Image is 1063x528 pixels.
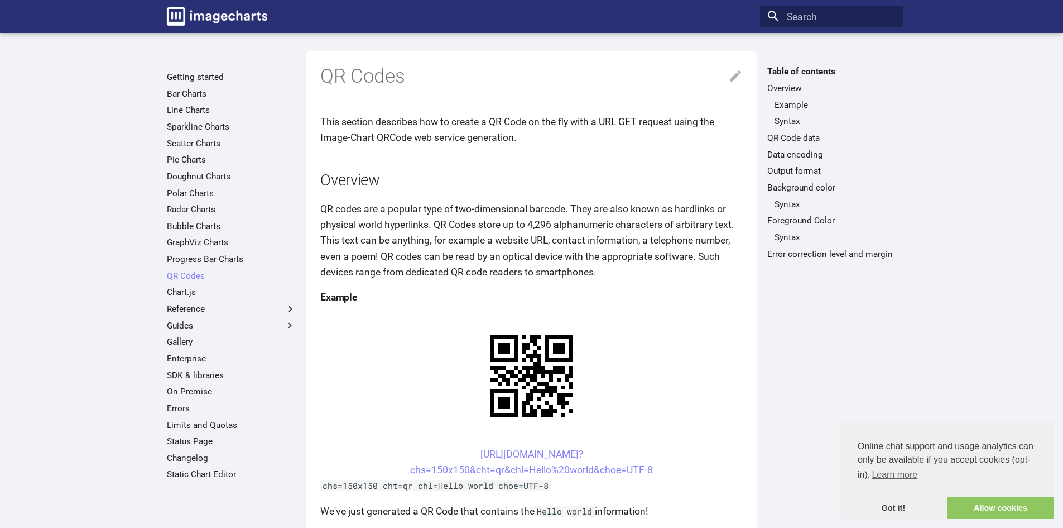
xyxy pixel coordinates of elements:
a: GraphViz Charts [167,237,296,248]
div: cookieconsent [840,422,1054,519]
a: QR Code data [767,132,896,144]
p: We've just generated a QR Code that contains the information! [320,503,743,519]
a: Syntax [775,116,896,127]
span: Online chat support and usage analytics can only be available if you accept cookies (opt-in). [858,440,1036,483]
a: Polar Charts [167,188,296,199]
a: Foreground Color [767,215,896,226]
a: Chart.js [167,287,296,298]
a: Background color [767,182,896,193]
a: Progress Bar Charts [167,254,296,265]
a: learn more about cookies [870,467,919,483]
a: SDK & libraries [167,370,296,381]
a: Enterprise [167,353,296,364]
a: Image-Charts documentation [162,2,272,30]
h4: Example [320,289,743,305]
nav: Table of contents [760,66,903,259]
input: Search [760,6,903,28]
label: Table of contents [760,66,903,77]
a: dismiss cookie message [840,497,947,520]
img: logo [167,7,267,26]
a: Data encoding [767,149,896,160]
a: Static Chart Editor [167,469,296,480]
p: QR codes are a popular type of two-dimensional barcode. They are also known as hardlinks or physi... [320,201,743,280]
a: Doughnut Charts [167,171,296,182]
a: Bar Charts [167,88,296,99]
nav: Background color [767,199,896,210]
a: Syntax [775,232,896,243]
a: Bubble Charts [167,221,296,232]
a: [URL][DOMAIN_NAME]?chs=150x150&cht=qr&chl=Hello%20world&choe=UTF-8 [410,449,653,475]
label: Guides [167,320,296,331]
h1: QR Codes [320,64,743,89]
a: Example [775,99,896,111]
a: Getting started [167,72,296,83]
a: Line Charts [167,104,296,116]
h2: Overview [320,170,743,192]
a: Gallery [167,336,296,348]
a: On Premise [167,386,296,397]
nav: Overview [767,99,896,127]
a: Status Page [167,436,296,447]
a: Changelog [167,453,296,464]
a: Errors [167,403,296,414]
a: Sparkline Charts [167,121,296,132]
label: Reference [167,303,296,315]
nav: Foreground Color [767,232,896,243]
a: Overview [767,83,896,94]
a: Radar Charts [167,204,296,215]
a: Limits and Quotas [167,420,296,431]
a: Syntax [775,199,896,210]
a: Pie Charts [167,154,296,165]
a: QR Codes [167,270,296,282]
img: chart [471,315,592,436]
a: Error correction level and margin [767,249,896,260]
code: Hello world [535,506,595,517]
a: allow cookies [947,497,1054,520]
a: Scatter Charts [167,138,296,149]
code: chs=150x150 cht=qr chl=Hello world choe=UTF-8 [320,480,551,491]
p: This section describes how to create a QR Code on the fly with a URL GET request using the Image-... [320,114,743,145]
a: Output format [767,165,896,177]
